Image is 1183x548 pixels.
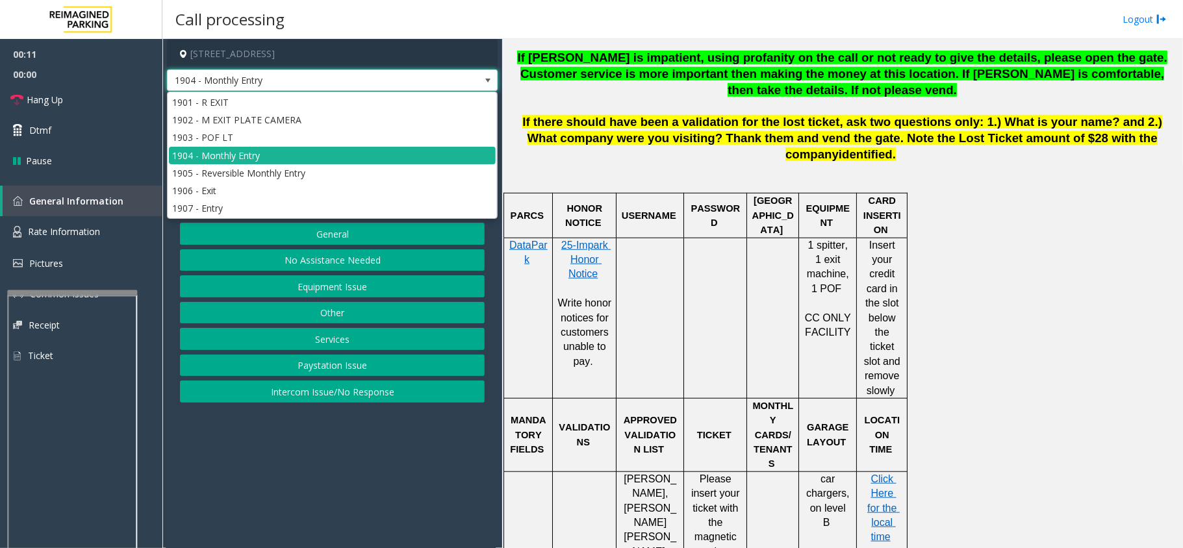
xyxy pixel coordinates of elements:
[30,288,99,300] span: Common Issues
[510,415,546,455] span: MANDATORY FIELDS
[697,430,731,440] span: TICKET
[752,401,793,469] span: MONTHLY CARDS/TENANTS
[169,129,496,146] li: 1903 - POF LT
[865,415,900,455] span: LOCATION TIME
[168,70,431,91] span: 1904 - Monthly Entry
[180,380,485,403] button: Intercom Issue/No Response
[511,210,544,221] span: PARCS
[863,195,901,235] span: CARD INSERTION
[28,225,100,238] span: Rate Information
[169,3,291,35] h3: Call processing
[180,275,485,297] button: Equipment Issue
[1123,12,1167,26] a: Logout
[622,210,676,221] span: USERNAME
[180,328,485,350] button: Services
[13,226,21,238] img: 'icon'
[26,154,52,168] span: Pause
[169,93,496,111] li: 1901 - R EXIT
[29,195,123,207] span: General Information
[27,93,63,106] span: Hang Up
[867,474,900,543] a: Click Here for the local time
[807,240,852,294] span: 1 spitter, 1 exit machine, 1 POF
[3,186,162,216] a: General Information
[509,240,548,265] a: DataPark
[169,147,496,164] li: 1904 - Monthly Entry
[29,123,51,137] span: Dtmf
[807,422,851,447] span: GARAGE LAYOUT
[805,312,854,338] span: CC ONLY FACILITY
[169,164,496,182] li: 1905 - Reversible Monthly Entry
[169,111,496,129] li: 1902 - M EXIT PLATE CAMERA
[565,203,605,228] span: HONOR NOTICE
[517,51,1167,97] span: If [PERSON_NAME] is impatient, using profanity on the call or not ready to give the details, plea...
[169,199,496,217] li: 1907 - Entry
[893,147,896,161] span: .
[522,115,1162,161] span: If there should have been a validation for the lost ticket, ask two questions only: 1.) What is y...
[561,240,611,280] a: 25-Impark Honor Notice
[13,259,23,268] img: 'icon'
[29,257,63,269] span: Pictures
[13,196,23,206] img: 'icon'
[806,203,850,228] span: EQUIPMENT
[624,415,680,455] span: APPROVED VALIDATION LIST
[180,302,485,324] button: Other
[180,249,485,271] button: No Assistance Needed
[180,223,485,245] button: General
[691,203,740,228] span: PASSWORD
[557,297,614,367] span: Write honor notices for customers unable to pay.
[752,195,794,235] span: [GEOGRAPHIC_DATA]
[180,355,485,377] button: Paystation Issue
[559,422,610,447] span: VALIDATIONS
[13,289,23,299] img: 'icon'
[1156,12,1167,26] img: logout
[864,240,904,396] span: Insert your credit card in the slot below the ticket slot and remove slowly
[839,147,893,161] span: identified
[169,182,496,199] li: 1906 - Exit
[167,39,498,69] h4: [STREET_ADDRESS]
